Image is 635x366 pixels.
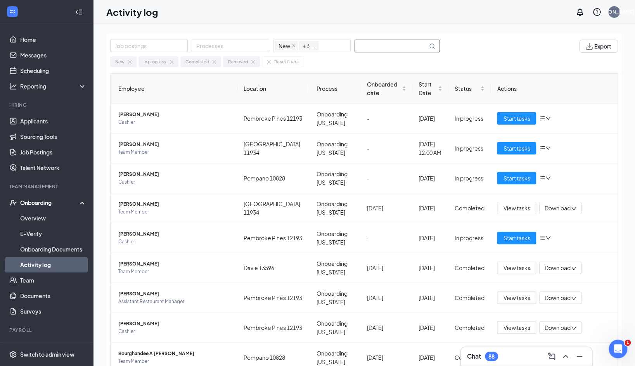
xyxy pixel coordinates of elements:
div: [DATE] [367,264,406,272]
div: [DATE] [419,353,443,362]
button: Start tasks [497,112,536,125]
span: bars [539,175,545,181]
span: Team Member [118,357,231,365]
span: Start Date [419,80,437,97]
div: Removed [228,58,248,65]
span: Download [544,324,570,332]
svg: UserCheck [9,199,17,206]
div: Completed [455,323,484,332]
button: View tasks [497,291,536,304]
td: Davie 13596 [237,253,310,283]
div: [DATE] [367,204,406,212]
a: Team [20,272,87,288]
span: View tasks [503,204,530,212]
span: + 3 ... [299,41,318,50]
td: Pembroke Pines 12193 [237,283,310,313]
span: Team Member [118,148,231,156]
svg: Minimize [575,352,584,361]
span: New [275,41,298,50]
svg: WorkstreamLogo [9,8,16,16]
a: Sourcing Tools [20,129,87,144]
span: down [545,235,551,241]
div: [DATE] [419,114,443,123]
div: [DATE] [419,234,443,242]
a: Job Postings [20,144,87,160]
button: View tasks [497,202,536,214]
div: [DATE] [367,353,406,362]
span: [PERSON_NAME] [118,111,231,118]
span: down [545,116,551,121]
iframe: Intercom live chat [609,340,627,358]
span: [PERSON_NAME] [118,141,231,148]
div: Completed [455,264,484,272]
button: ChevronUp [559,350,572,363]
button: ComposeMessage [545,350,558,363]
th: Process [310,74,361,104]
span: 1 [625,340,631,346]
div: New [115,58,125,65]
button: Start tasks [497,172,536,184]
div: [DATE] [367,323,406,332]
div: - [367,144,406,153]
svg: QuestionInfo [592,7,602,17]
button: Minimize [573,350,586,363]
button: View tasks [497,262,536,274]
div: Onboarding [20,199,80,206]
td: Onboarding [US_STATE] [310,283,361,313]
svg: Collapse [75,8,83,16]
div: [DATE] [419,204,443,212]
a: Scheduling [20,63,87,78]
th: Actions [491,74,618,104]
div: [DATE] [419,323,443,332]
svg: ChevronUp [561,352,570,361]
button: View tasks [497,321,536,334]
td: Onboarding [US_STATE] [310,104,361,134]
div: [PERSON_NAME] [594,9,634,15]
div: [DATE] [419,293,443,302]
span: Cashier [118,328,231,335]
span: bars [539,235,545,241]
span: down [571,206,576,212]
span: Start tasks [503,144,530,153]
span: [PERSON_NAME] [118,230,231,238]
span: Onboarded date [367,80,400,97]
span: [PERSON_NAME] [118,260,231,268]
div: In progress [455,114,484,123]
td: Onboarding [US_STATE] [310,253,361,283]
span: [PERSON_NAME] [118,320,231,328]
span: + 3 ... [303,42,315,50]
span: Cashier [118,178,231,186]
a: Applicants [20,113,87,129]
span: View tasks [503,264,530,272]
td: Pembroke Pines 12193 [237,104,310,134]
span: Download [544,204,570,212]
td: Pompano 10828 [237,163,310,193]
svg: Settings [9,350,17,358]
div: [DATE] [419,174,443,182]
td: Pembroke Pines 12193 [237,223,310,253]
a: Talent Network [20,160,87,175]
span: Start tasks [503,114,530,123]
a: PayrollCrown [20,338,87,354]
div: Payroll [9,327,85,333]
div: Completed [455,204,484,212]
svg: ComposeMessage [547,352,556,361]
span: Cashier [118,118,231,126]
span: bars [539,115,545,121]
a: E-Verify [20,226,87,241]
span: Cashier [118,238,231,246]
div: - [367,174,406,182]
span: New [279,42,290,50]
span: Download [544,294,570,302]
span: down [571,296,576,301]
span: Export [594,43,611,49]
span: Team Member [118,268,231,276]
a: Overview [20,210,87,226]
span: Start tasks [503,234,530,242]
span: down [545,146,551,151]
div: In progress [455,144,484,153]
td: Onboarding [US_STATE] [310,223,361,253]
span: Download [544,264,570,272]
button: Start tasks [497,142,536,154]
div: Reporting [20,82,87,90]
